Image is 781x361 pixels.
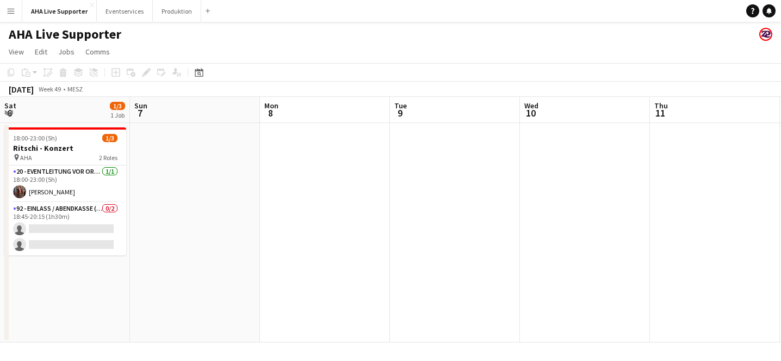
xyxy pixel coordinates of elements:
[153,1,201,22] button: Produktion
[97,1,153,22] button: Eventservices
[110,111,125,119] div: 1 Job
[110,102,125,110] span: 1/3
[3,107,16,119] span: 6
[4,101,16,111] span: Sat
[54,45,79,59] a: Jobs
[759,28,772,41] app-user-avatar: Team Zeitpol
[58,47,75,57] span: Jobs
[4,203,126,255] app-card-role: 92 - Einlass / Abendkasse (Supporter)0/218:45-20:15 (1h30m)
[102,134,117,142] span: 1/3
[654,101,668,111] span: Thu
[35,47,47,57] span: Edit
[9,26,121,42] h1: AHA Live Supporter
[134,101,147,111] span: Sun
[9,47,24,57] span: View
[133,107,147,119] span: 7
[4,166,126,203] app-card-role: 20 - Eventleitung vor Ort (ZP)1/118:00-23:00 (5h)[PERSON_NAME]
[81,45,114,59] a: Comms
[4,127,126,255] app-job-card: 18:00-23:00 (5h)1/3Ritschi - Konzert AHA2 Roles20 - Eventleitung vor Ort (ZP)1/118:00-23:00 (5h)[...
[30,45,52,59] a: Edit
[4,143,126,153] h3: Ritschi - Konzert
[524,101,538,111] span: Wed
[394,101,407,111] span: Tue
[4,45,28,59] a: View
[9,84,34,95] div: [DATE]
[263,107,278,119] span: 8
[22,1,97,22] button: AHA Live Supporter
[264,101,278,111] span: Mon
[85,47,110,57] span: Comms
[393,107,407,119] span: 9
[13,134,57,142] span: 18:00-23:00 (5h)
[523,107,538,119] span: 10
[99,154,117,162] span: 2 Roles
[20,154,32,162] span: AHA
[67,85,83,93] div: MESZ
[653,107,668,119] span: 11
[36,85,63,93] span: Week 49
